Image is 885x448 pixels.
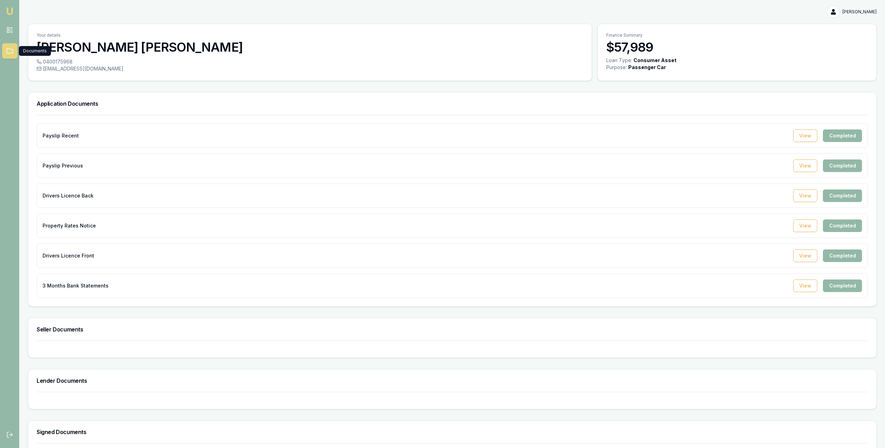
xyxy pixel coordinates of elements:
button: View [793,189,817,202]
div: Completed [823,189,862,202]
p: Drivers Licence Back [43,192,93,199]
button: View [793,279,817,292]
div: Passenger Car [628,64,666,71]
p: Your details [37,32,583,38]
button: View [793,219,817,232]
p: 3 Months Bank Statements [43,282,108,289]
div: Documents [19,46,51,56]
h3: Seller Documents [37,327,868,332]
p: Payslip Previous [43,162,83,169]
h3: Application Documents [37,101,868,106]
button: View [793,159,817,172]
div: Purpose: [606,64,627,71]
button: View [793,129,817,142]
div: Completed [823,249,862,262]
div: Completed [823,279,862,292]
p: Drivers Licence Front [43,252,94,259]
p: Finance Summary [606,32,868,38]
div: Completed [823,129,862,142]
div: Completed [823,219,862,232]
div: Loan Type: [606,57,632,64]
h3: Lender Documents [37,378,868,383]
button: View [793,249,817,262]
p: Payslip Recent [43,132,79,139]
p: Property Rates Notice [43,222,96,229]
span: 0400175968 [43,58,73,65]
h3: [PERSON_NAME] [PERSON_NAME] [37,40,583,54]
span: [PERSON_NAME] [842,9,877,15]
div: Consumer Asset [633,57,676,64]
h3: $57,989 [606,40,868,54]
div: Completed [823,159,862,172]
h3: Signed Documents [37,429,868,435]
span: [EMAIL_ADDRESS][DOMAIN_NAME] [43,65,123,72]
img: emu-icon-u.png [6,7,14,15]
